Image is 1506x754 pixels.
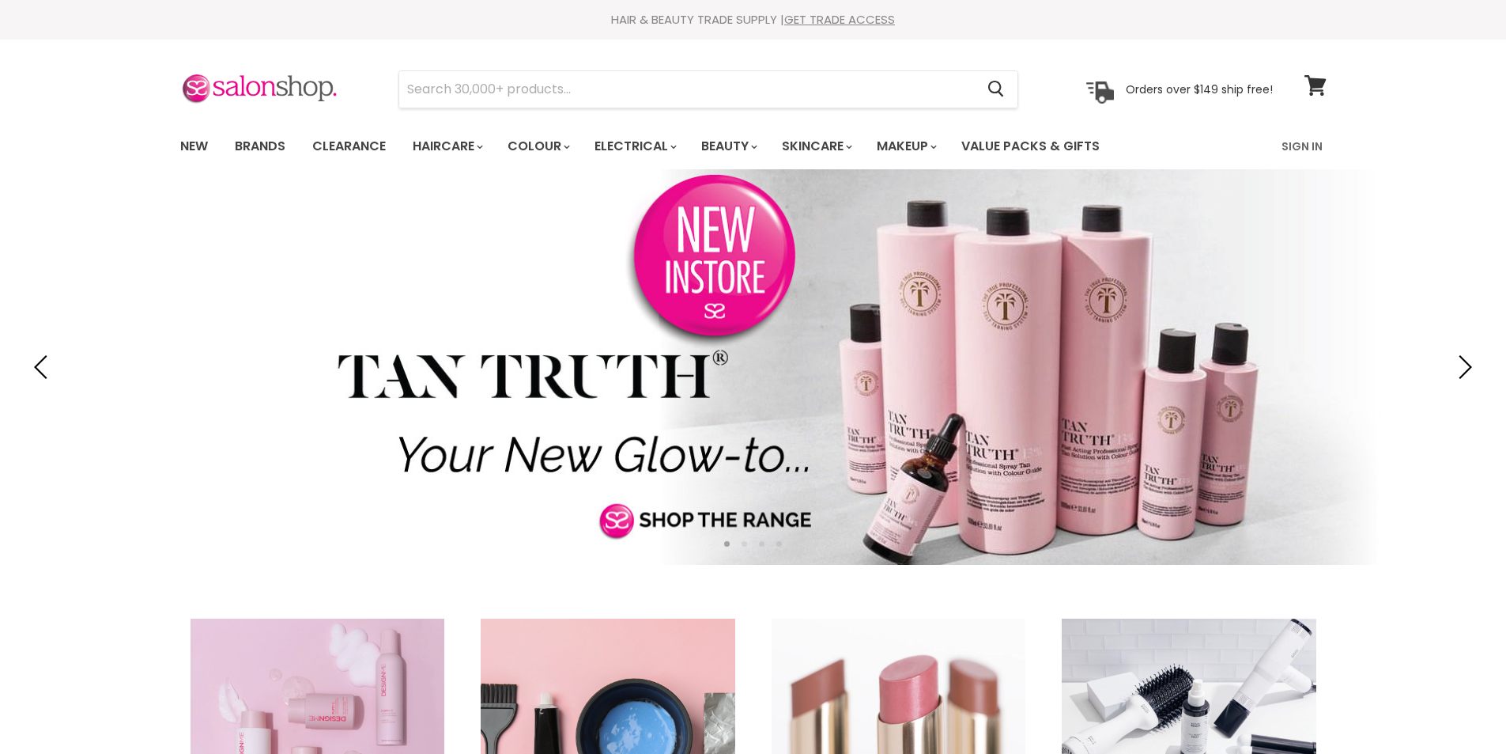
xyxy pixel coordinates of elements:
div: HAIR & BEAUTY TRADE SUPPLY | [160,12,1346,28]
p: Orders over $149 ship free! [1126,81,1273,96]
a: Beauty [689,130,767,163]
a: New [168,130,220,163]
a: Sign In [1272,130,1332,163]
input: Search [399,71,976,108]
a: Skincare [770,130,862,163]
button: Search [976,71,1017,108]
a: Brands [223,130,297,163]
a: Makeup [865,130,946,163]
a: Clearance [300,130,398,163]
form: Product [398,70,1018,108]
button: Next [1447,351,1478,383]
li: Page dot 3 [759,541,764,547]
li: Page dot 4 [776,541,782,547]
a: GET TRADE ACCESS [784,11,895,28]
li: Page dot 2 [742,541,747,547]
a: Colour [496,130,579,163]
li: Page dot 1 [724,541,730,547]
nav: Main [160,123,1346,169]
a: Electrical [583,130,686,163]
button: Previous [28,351,59,383]
ul: Main menu [168,123,1192,169]
a: Haircare [401,130,493,163]
a: Value Packs & Gifts [949,130,1112,163]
